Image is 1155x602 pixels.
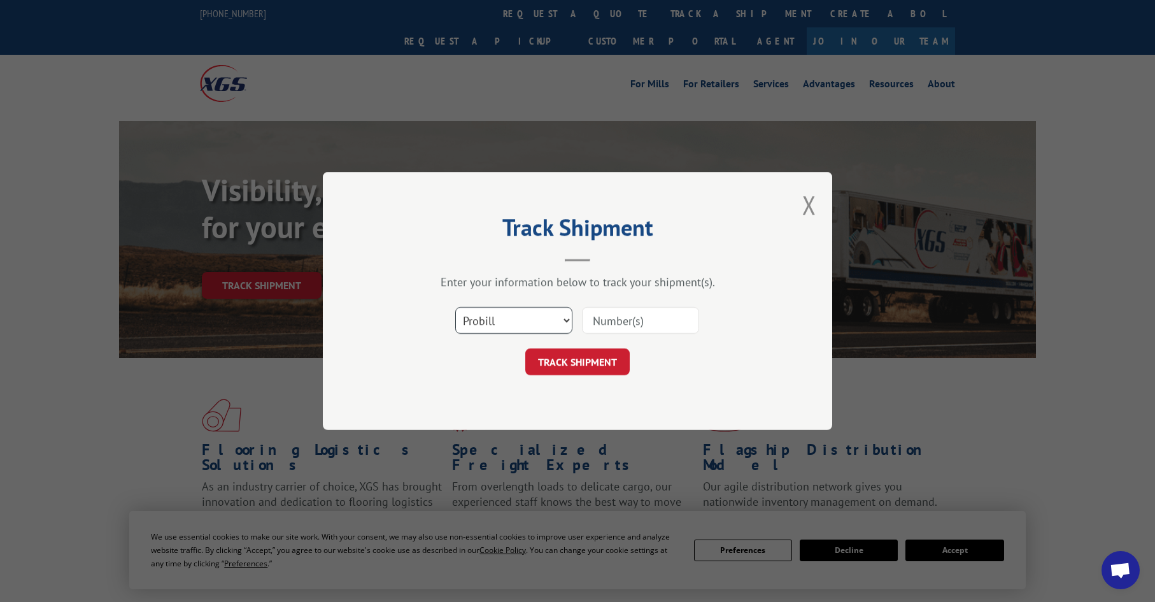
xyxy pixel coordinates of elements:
h2: Track Shipment [386,219,769,243]
input: Number(s) [582,307,699,334]
div: Enter your information below to track your shipment(s). [386,275,769,289]
button: Close modal [802,188,816,222]
button: TRACK SHIPMENT [525,348,630,375]
div: Open chat [1102,551,1140,589]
